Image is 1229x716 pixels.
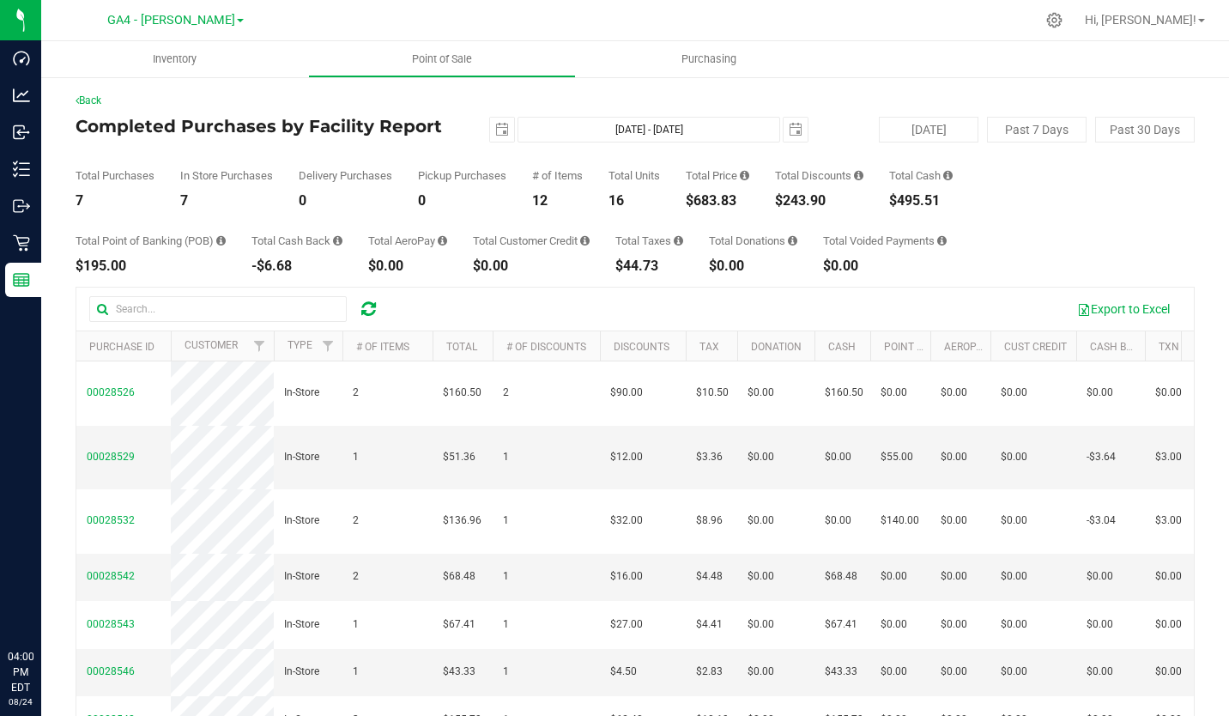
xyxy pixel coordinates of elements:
[1155,568,1182,585] span: $0.00
[941,664,967,680] span: $0.00
[314,331,342,361] a: Filter
[245,331,274,361] a: Filter
[503,664,509,680] span: 1
[1087,385,1113,401] span: $0.00
[686,170,749,181] div: Total Price
[107,13,235,27] span: GA4 - [PERSON_NAME]
[881,513,919,529] span: $140.00
[353,568,359,585] span: 2
[941,385,967,401] span: $0.00
[76,235,226,246] div: Total Point of Banking (POB)
[1087,616,1113,633] span: $0.00
[356,341,409,353] a: # of Items
[532,194,583,208] div: 12
[825,568,857,585] span: $68.48
[389,52,495,67] span: Point of Sale
[1155,385,1182,401] span: $0.00
[87,618,135,630] span: 00028543
[610,616,643,633] span: $27.00
[368,235,447,246] div: Total AeroPay
[443,385,481,401] span: $160.50
[1044,12,1065,28] div: Manage settings
[889,194,953,208] div: $495.51
[1155,513,1182,529] span: $3.00
[881,664,907,680] span: $0.00
[368,259,447,273] div: $0.00
[76,170,154,181] div: Total Purchases
[696,449,723,465] span: $3.36
[941,568,967,585] span: $0.00
[1087,664,1113,680] span: $0.00
[418,194,506,208] div: 0
[284,568,319,585] span: In-Store
[696,385,729,401] span: $10.50
[284,664,319,680] span: In-Store
[580,235,590,246] i: Sum of the successful, non-voided payments using account credit for all purchases in the date range.
[506,341,586,353] a: # of Discounts
[696,568,723,585] span: $4.48
[299,194,392,208] div: 0
[87,570,135,582] span: 00028542
[503,449,509,465] span: 1
[881,449,913,465] span: $55.00
[87,386,135,398] span: 00028526
[76,259,226,273] div: $195.00
[443,449,475,465] span: $51.36
[1001,664,1027,680] span: $0.00
[987,117,1087,143] button: Past 7 Days
[17,579,69,630] iframe: Resource center
[473,259,590,273] div: $0.00
[76,117,449,136] h4: Completed Purchases by Facility Report
[532,170,583,181] div: # of Items
[1095,117,1195,143] button: Past 30 Days
[76,94,101,106] a: Back
[1004,341,1067,353] a: Cust Credit
[185,339,238,351] a: Customer
[941,513,967,529] span: $0.00
[284,616,319,633] span: In-Store
[610,568,643,585] span: $16.00
[748,616,774,633] span: $0.00
[299,170,392,181] div: Delivery Purchases
[615,235,683,246] div: Total Taxes
[41,41,308,77] a: Inventory
[503,385,509,401] span: 2
[608,170,660,181] div: Total Units
[823,235,947,246] div: Total Voided Payments
[13,87,30,104] inline-svg: Analytics
[8,649,33,695] p: 04:00 PM EDT
[615,259,683,273] div: $44.73
[788,235,797,246] i: Sum of all round-up-to-next-dollar total price adjustments for all purchases in the date range.
[1155,664,1182,680] span: $0.00
[941,449,967,465] span: $0.00
[696,513,723,529] span: $8.96
[443,664,475,680] span: $43.33
[879,117,978,143] button: [DATE]
[889,170,953,181] div: Total Cash
[251,259,342,273] div: -$6.68
[1001,513,1027,529] span: $0.00
[87,451,135,463] span: 00028529
[89,296,347,322] input: Search...
[1087,513,1116,529] span: -$3.04
[8,695,33,708] p: 08/24
[944,341,988,353] a: AeroPay
[854,170,863,181] i: Sum of the discount values applied to the all purchases in the date range.
[418,170,506,181] div: Pickup Purchases
[503,616,509,633] span: 1
[353,513,359,529] span: 2
[696,616,723,633] span: $4.41
[446,341,477,353] a: Total
[76,194,154,208] div: 7
[610,664,637,680] span: $4.50
[825,616,857,633] span: $67.41
[288,339,312,351] a: Type
[686,194,749,208] div: $683.83
[333,235,342,246] i: Sum of the cash-back amounts from rounded-up electronic payments for all purchases in the date ra...
[943,170,953,181] i: Sum of the successful, non-voided cash payment transactions for all purchases in the date range. ...
[610,449,643,465] span: $12.00
[503,513,509,529] span: 1
[1001,568,1027,585] span: $0.00
[1001,616,1027,633] span: $0.00
[748,385,774,401] span: $0.00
